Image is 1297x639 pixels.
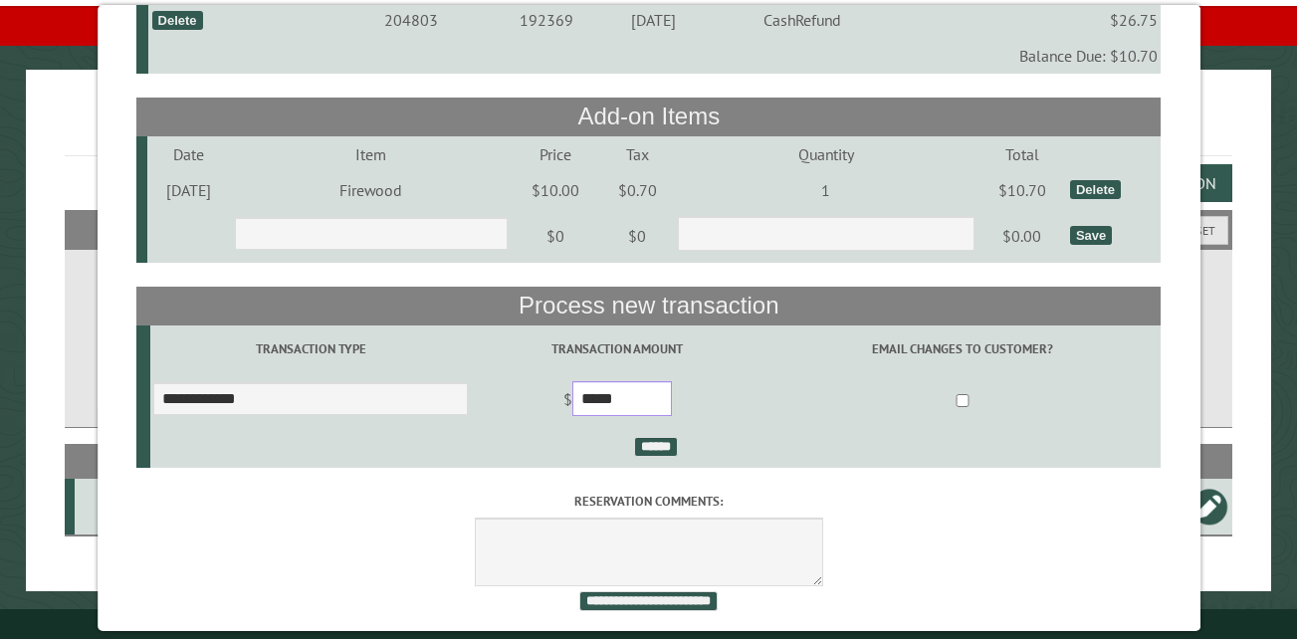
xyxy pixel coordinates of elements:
td: Balance Due: $10.70 [148,38,1161,74]
td: $10.70 [977,172,1067,208]
td: [DATE] [612,2,695,38]
td: $0 [600,208,675,264]
td: Tax [600,136,675,172]
td: 1 [675,172,977,208]
td: CashRefund [695,2,910,38]
td: Total [977,136,1067,172]
th: Process new transaction [136,287,1161,324]
td: 204803 [341,2,480,38]
td: Quantity [675,136,977,172]
td: $ [471,373,762,429]
h2: Filters [65,210,1232,248]
td: [DATE] [146,172,231,208]
td: $0.70 [600,172,675,208]
td: $26.75 [1045,2,1161,38]
th: Site [75,444,144,479]
td: $10.00 [511,172,600,208]
td: 192369 [480,2,612,38]
h1: Reservations [65,102,1232,156]
div: Save [1070,226,1112,245]
td: Price [511,136,600,172]
label: Email changes to customer? [766,339,1158,358]
td: $0.00 [977,208,1067,264]
td: $0 [511,208,600,264]
label: Transaction Type [153,339,469,358]
td: Item [231,136,511,172]
label: Reservation comments: [136,492,1161,511]
div: C2 [83,497,141,517]
th: Add-on Items [136,98,1161,135]
div: Delete [1070,180,1121,199]
td: Firewood [231,172,511,208]
td: Date [146,136,231,172]
label: Transaction Amount [475,339,760,358]
div: Delete [151,11,202,30]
